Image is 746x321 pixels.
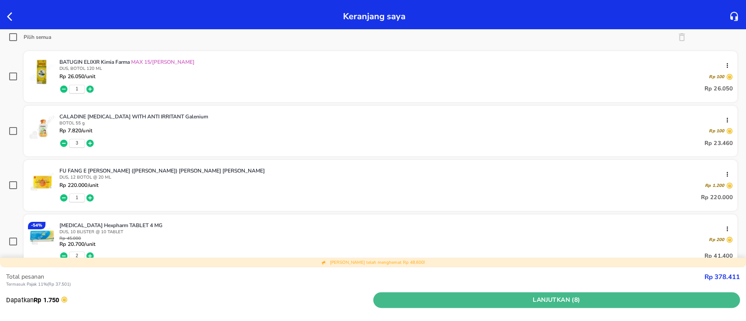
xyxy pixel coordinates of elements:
[343,9,406,24] p: Keranjang saya
[76,253,78,259] button: 2
[59,182,98,188] p: Rp 220.000 /unit
[373,292,740,308] button: Lanjutkan (8)
[59,174,733,180] p: DUS, 12 BOTOL @ 20 ML
[76,195,78,201] button: 1
[59,59,726,66] p: BATUGIN ELIXIR Kimia Farma
[59,222,726,229] p: [MEDICAL_DATA] Hexpharm TABLET 4 MG
[76,140,78,146] button: 3
[59,66,733,72] p: DUS, BOTOL 120 ML
[28,167,57,196] img: FU FANG E JIAO JIANG (DONGE BRAND) Saras Subur Abadi
[59,229,733,235] p: DUS, 10 BLISTER @ 10 TABLET
[59,120,733,126] p: BOTOL 55 g
[6,295,373,305] p: Dapatkan
[59,113,726,120] p: CALADINE [MEDICAL_DATA] WITH ANTI IRRITANT Galenium
[34,296,59,304] strong: Rp 1.750
[704,138,733,148] p: Rp 23.460
[701,193,733,203] p: Rp 220.000
[709,128,724,134] p: Rp 100
[59,241,95,247] p: Rp 20.700 /unit
[321,260,326,265] img: total discount
[28,113,57,142] img: CALADINE BABY POWDER WITH ANTI IRRITANT Galenium
[76,86,78,92] button: 1
[28,222,57,251] img: METHYLPREDNISOLONE Hexpharm TABLET 4 MG
[704,273,740,281] strong: Rp 378.411
[59,128,92,134] p: Rp 7.820 /unit
[28,59,57,87] img: BATUGIN ELIXIR Kimia Farma
[377,295,737,306] span: Lanjutkan (8)
[704,84,733,94] p: Rp 26.050
[709,237,724,243] p: Rp 200
[705,183,724,189] p: Rp 1.200
[28,222,45,229] div: - 54 %
[24,34,51,41] div: Pilih semua
[6,281,704,288] p: Termasuk Pajak 11% ( Rp 37.501 )
[59,73,95,79] p: Rp 26.050 /unit
[59,167,726,174] p: FU FANG E [PERSON_NAME] ([PERSON_NAME]) [PERSON_NAME] [PERSON_NAME]
[59,236,95,241] p: Rp 45.000
[6,272,704,281] p: Total pesanan
[704,251,733,261] p: Rp 41.400
[130,59,194,66] span: MAX 15/[PERSON_NAME]
[709,74,724,80] p: Rp 100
